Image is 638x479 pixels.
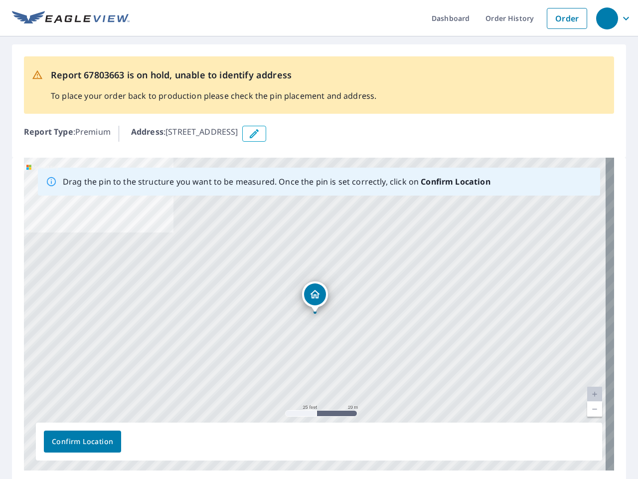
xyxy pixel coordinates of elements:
b: Confirm Location [421,176,490,187]
b: Address [131,126,163,137]
button: Confirm Location [44,431,121,453]
p: Report 67803663 is on hold, unable to identify address [51,68,376,82]
p: To place your order back to production please check the pin placement and address. [51,90,376,102]
span: Confirm Location [52,436,113,448]
p: : [STREET_ADDRESS] [131,126,238,142]
img: EV Logo [12,11,130,26]
a: Current Level 20, Zoom In Disabled [587,387,602,402]
p: : Premium [24,126,111,142]
b: Report Type [24,126,73,137]
a: Order [547,8,587,29]
a: Current Level 20, Zoom Out [587,402,602,417]
div: Dropped pin, building 1, Residential property, 504 W Olive St Apt A Inglewood, CA 90301 [302,281,328,312]
p: Drag the pin to the structure you want to be measured. Once the pin is set correctly, click on [63,176,490,188]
